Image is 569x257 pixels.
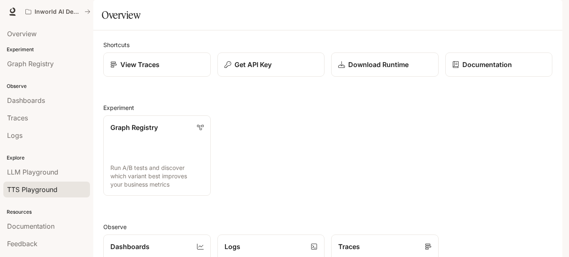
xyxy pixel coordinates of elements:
[348,60,409,70] p: Download Runtime
[225,242,240,252] p: Logs
[103,52,211,77] a: View Traces
[103,103,552,112] h2: Experiment
[35,8,81,15] p: Inworld AI Demos
[217,52,325,77] button: Get API Key
[110,164,204,189] p: Run A/B tests and discover which variant best improves your business metrics
[235,60,272,70] p: Get API Key
[462,60,512,70] p: Documentation
[331,52,439,77] a: Download Runtime
[102,7,140,23] h1: Overview
[110,242,150,252] p: Dashboards
[110,122,158,132] p: Graph Registry
[103,40,552,49] h2: Shortcuts
[103,115,211,196] a: Graph RegistryRun A/B tests and discover which variant best improves your business metrics
[445,52,553,77] a: Documentation
[103,222,552,231] h2: Observe
[120,60,160,70] p: View Traces
[22,3,94,20] button: All workspaces
[338,242,360,252] p: Traces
